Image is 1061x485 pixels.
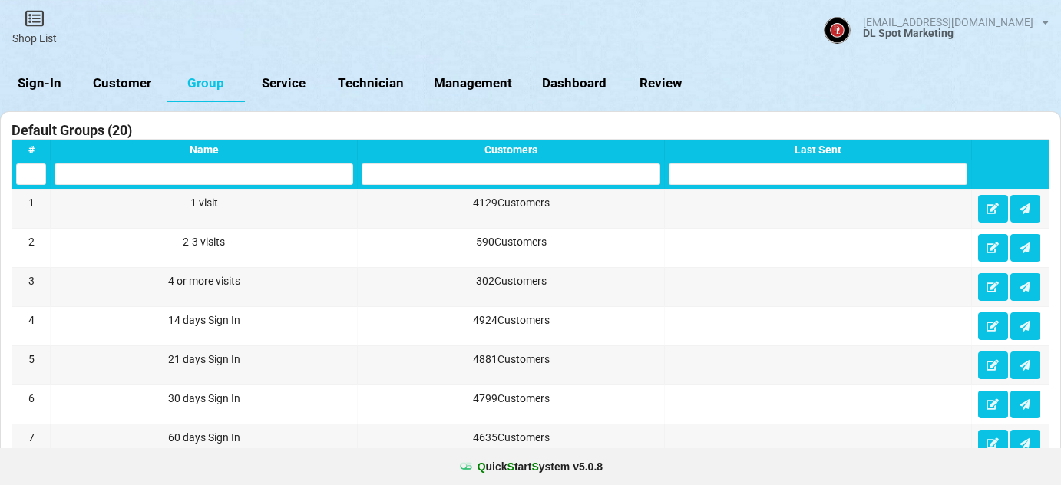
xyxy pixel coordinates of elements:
[669,144,967,156] div: Last Sent
[458,459,474,474] img: favicon.ico
[16,351,46,367] div: 5
[362,391,660,406] div: 4799 Customers
[245,65,323,102] a: Service
[863,28,1049,38] div: DL Spot Marketing
[863,17,1033,28] div: [EMAIL_ADDRESS][DOMAIN_NAME]
[621,65,699,102] a: Review
[16,195,46,210] div: 1
[78,65,167,102] a: Customer
[362,195,660,210] div: 4129 Customers
[55,234,353,249] div: 2-3 visits
[12,121,132,139] h3: Default Groups (20)
[55,312,353,328] div: 14 days Sign In
[824,17,851,44] img: ACg8ocJBJY4Ud2iSZOJ0dI7f7WKL7m7EXPYQEjkk1zIsAGHMA41r1c4--g=s96-c
[478,459,603,474] b: uick tart ystem v 5.0.8
[55,430,353,445] div: 60 days Sign In
[55,273,353,289] div: 4 or more visits
[167,65,245,102] a: Group
[16,391,46,406] div: 6
[55,195,353,210] div: 1 visit
[16,144,46,156] div: #
[55,351,353,367] div: 21 days Sign In
[419,65,527,102] a: Management
[55,144,353,156] div: Name
[507,460,514,473] span: S
[362,234,660,249] div: 590 Customers
[362,312,660,328] div: 4924 Customers
[362,144,660,156] div: Customers
[16,312,46,328] div: 4
[527,65,622,102] a: Dashboard
[16,234,46,249] div: 2
[362,430,660,445] div: 4635 Customers
[478,460,486,473] span: Q
[16,430,46,445] div: 7
[16,273,46,289] div: 3
[323,65,419,102] a: Technician
[55,391,353,406] div: 30 days Sign In
[362,273,660,289] div: 302 Customers
[531,460,538,473] span: S
[362,351,660,367] div: 4881 Customers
